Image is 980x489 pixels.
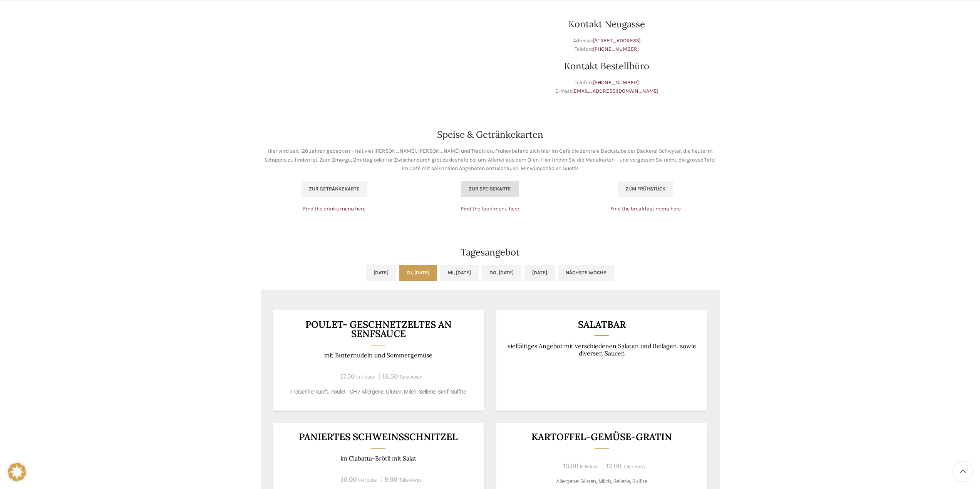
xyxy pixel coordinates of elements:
[261,248,720,257] h2: Tagesangebot
[953,462,972,481] a: Scroll to top button
[593,46,639,52] a: [PHONE_NUMBER]
[341,475,357,484] span: 10.00
[494,37,720,54] p: Adresse: Telefon:
[618,181,673,197] a: Zum Frühstück
[469,186,511,192] span: Zur Speisekarte
[384,475,397,484] span: 9.00
[366,265,396,281] a: [DATE]
[506,432,698,442] h3: Kartoffel-Gemüse-Gratin
[282,432,474,442] h3: Paniertes Schweinsschnitzel
[261,130,720,139] h2: Speise & Getränkekarten
[358,477,377,483] span: In-House
[494,78,720,96] p: Telefon: E-Mail:
[494,62,720,71] h2: Kontakt Bestellbüro
[309,186,360,192] span: Zur Getränkekarte
[625,186,665,192] span: Zum Frühstück
[563,462,578,470] span: 13.00
[623,464,646,469] span: Take-Away
[303,205,365,212] a: Find the drinks menu here
[482,265,521,281] a: Do, [DATE]
[301,181,367,197] a: Zur Getränkekarte
[572,88,658,94] a: [EMAIL_ADDRESS][DOMAIN_NAME]
[524,265,555,281] a: [DATE]
[593,37,641,44] a: [STREET_ADDRESS]
[399,374,422,380] span: Take-Away
[606,462,622,470] span: 12.00
[282,455,474,462] p: im Ciabatta-Brötli mit Salat
[593,79,639,86] a: [PHONE_NUMBER]
[356,374,375,380] span: In-House
[440,265,479,281] a: Mi, [DATE]
[580,464,599,469] span: In-House
[461,181,519,197] a: Zur Speisekarte
[261,147,720,173] p: Hier wird seit 120 Jahren gebacken – mit viel [PERSON_NAME], [PERSON_NAME] und Tradition. Früher ...
[282,388,474,396] p: Fleischherkunft: Poulet - CH / Allergene: Gluten, Milch, Sellerie, Senf, Sulfite
[399,477,422,483] span: Take-Away
[506,342,698,357] p: vielfältiges Angebot mit verschiedenen Salaten und Beilagen, sowie diversen Saucen
[282,352,474,359] p: mit Butternudeln und Sommergemüse
[494,20,720,29] h2: Kontakt Neugasse
[610,205,681,212] a: Find the breakfast menu here
[340,372,355,381] span: 17.50
[282,320,474,339] h3: Poulet- Geschnetzeltes an Senfsauce
[558,265,614,281] a: Nächste Woche
[382,372,398,381] span: 16.50
[461,205,519,212] a: Find the food menu here
[506,477,698,486] p: Allergene: Gluten, Milch, Sellerie, Sulfite
[399,265,437,281] a: Di, [DATE]
[506,320,698,329] h3: Salatbar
